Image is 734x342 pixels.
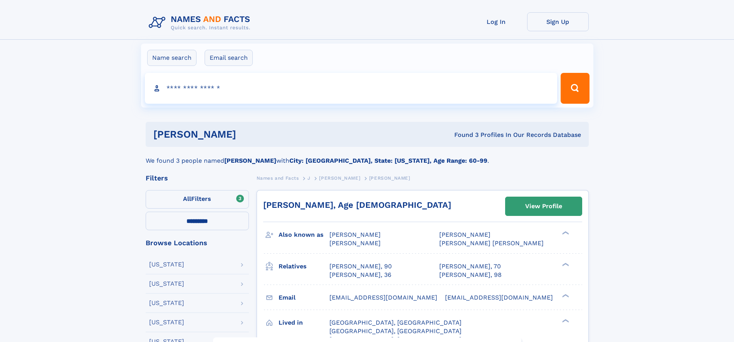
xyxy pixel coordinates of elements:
[561,73,589,104] button: Search Button
[369,175,410,181] span: [PERSON_NAME]
[560,231,569,236] div: ❯
[329,327,462,335] span: [GEOGRAPHIC_DATA], [GEOGRAPHIC_DATA]
[146,12,257,33] img: Logo Names and Facts
[560,293,569,298] div: ❯
[319,173,360,183] a: [PERSON_NAME]
[445,294,553,301] span: [EMAIL_ADDRESS][DOMAIN_NAME]
[439,271,502,279] a: [PERSON_NAME], 98
[329,271,391,279] a: [PERSON_NAME], 36
[560,262,569,267] div: ❯
[224,157,276,164] b: [PERSON_NAME]
[307,175,311,181] span: J
[345,131,581,139] div: Found 3 Profiles In Our Records Database
[153,130,345,139] h1: [PERSON_NAME]
[525,197,562,215] div: View Profile
[149,319,184,325] div: [US_STATE]
[257,173,299,183] a: Names and Facts
[279,316,329,329] h3: Lived in
[205,50,253,66] label: Email search
[465,12,527,31] a: Log In
[146,175,249,182] div: Filters
[560,318,569,323] div: ❯
[329,239,381,247] span: [PERSON_NAME]
[279,260,329,273] h3: Relatives
[149,300,184,306] div: [US_STATE]
[289,157,487,164] b: City: [GEOGRAPHIC_DATA], State: [US_STATE], Age Range: 60-99
[439,262,501,271] a: [PERSON_NAME], 70
[329,231,381,238] span: [PERSON_NAME]
[147,50,197,66] label: Name search
[279,291,329,304] h3: Email
[506,197,582,216] a: View Profile
[439,231,490,238] span: [PERSON_NAME]
[149,261,184,268] div: [US_STATE]
[329,294,437,301] span: [EMAIL_ADDRESS][DOMAIN_NAME]
[145,73,558,104] input: search input
[146,147,589,165] div: We found 3 people named with .
[329,319,462,326] span: [GEOGRAPHIC_DATA], [GEOGRAPHIC_DATA]
[183,195,191,202] span: All
[263,200,451,210] a: [PERSON_NAME], Age [DEMOGRAPHIC_DATA]
[149,281,184,287] div: [US_STATE]
[279,228,329,241] h3: Also known as
[329,262,392,271] a: [PERSON_NAME], 90
[527,12,589,31] a: Sign Up
[439,239,544,247] span: [PERSON_NAME] [PERSON_NAME]
[319,175,360,181] span: [PERSON_NAME]
[146,239,249,246] div: Browse Locations
[146,190,249,209] label: Filters
[307,173,311,183] a: J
